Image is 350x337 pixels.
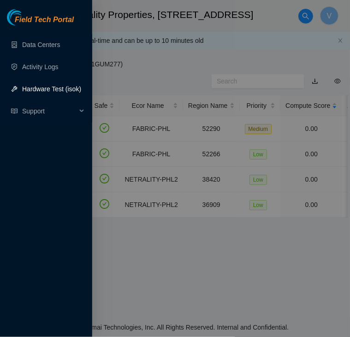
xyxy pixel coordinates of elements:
span: Field Tech Portal [15,16,74,24]
a: Hardware Test (isok) [22,85,81,93]
img: Akamai Technologies [7,9,47,25]
a: Data Centers [22,41,60,48]
span: read [11,108,18,114]
a: Activity Logs [22,63,59,71]
a: Akamai TechnologiesField Tech Portal [7,17,74,29]
span: Support [22,102,77,120]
